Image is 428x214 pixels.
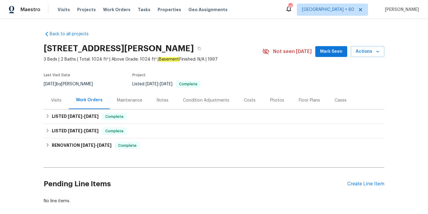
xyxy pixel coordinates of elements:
span: Visits [58,7,70,13]
div: 583 [288,4,292,10]
div: Notes [157,97,168,103]
div: LISTED [DATE]-[DATE]Complete [44,109,384,124]
div: Work Orders [76,97,102,103]
span: Properties [158,7,181,13]
span: Mark Seen [320,48,342,55]
span: [PERSON_NAME] [382,7,419,13]
div: Cases [335,97,347,103]
span: [GEOGRAPHIC_DATA] + 60 [302,7,354,13]
span: [DATE] [146,82,158,86]
span: [DATE] [81,143,95,147]
span: Maestro [20,7,40,13]
span: Not seen [DATE] [273,49,312,55]
span: - [68,129,99,133]
h6: LISTED [52,113,99,120]
div: Condition Adjustments [183,97,229,103]
span: Complete [177,82,200,86]
h2: [STREET_ADDRESS][PERSON_NAME] [44,46,194,52]
div: Photos [270,97,284,103]
em: Basement [159,57,179,62]
span: - [81,143,112,147]
span: [DATE] [97,143,112,147]
span: Actions [356,48,379,55]
div: No line items. [44,198,384,204]
span: [DATE] [68,114,82,118]
span: Work Orders [103,7,131,13]
span: 3 Beds | 2 Baths | Total: 1024 ft² | Above Grade: 1024 ft² | Finished: N/A | 1997 [44,56,262,62]
span: - [146,82,172,86]
span: [DATE] [84,129,99,133]
span: Tasks [138,8,150,12]
span: [DATE] [44,82,56,86]
div: Costs [244,97,256,103]
span: - [68,114,99,118]
div: Visits [51,97,61,103]
div: Create Line Item [347,181,384,187]
button: Mark Seen [315,46,347,57]
span: Last Visit Date [44,73,70,77]
span: [DATE] [160,82,172,86]
a: Back to all projects [44,31,102,37]
div: LISTED [DATE]-[DATE]Complete [44,124,384,138]
span: Complete [103,114,126,120]
span: [DATE] [84,114,99,118]
button: Actions [351,46,384,57]
span: Projects [77,7,96,13]
div: Maintenance [117,97,142,103]
button: Copy Address [194,43,205,54]
div: RENOVATION [DATE]-[DATE]Complete [44,138,384,153]
h6: RENOVATION [52,142,112,149]
h6: LISTED [52,127,99,135]
h2: Pending Line Items [44,170,347,198]
span: [DATE] [68,129,82,133]
div: by [PERSON_NAME] [44,80,100,88]
span: Project [132,73,146,77]
span: Complete [116,143,139,149]
div: Floor Plans [299,97,320,103]
span: Complete [103,128,126,134]
span: Listed [132,82,200,86]
span: Geo Assignments [188,7,228,13]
